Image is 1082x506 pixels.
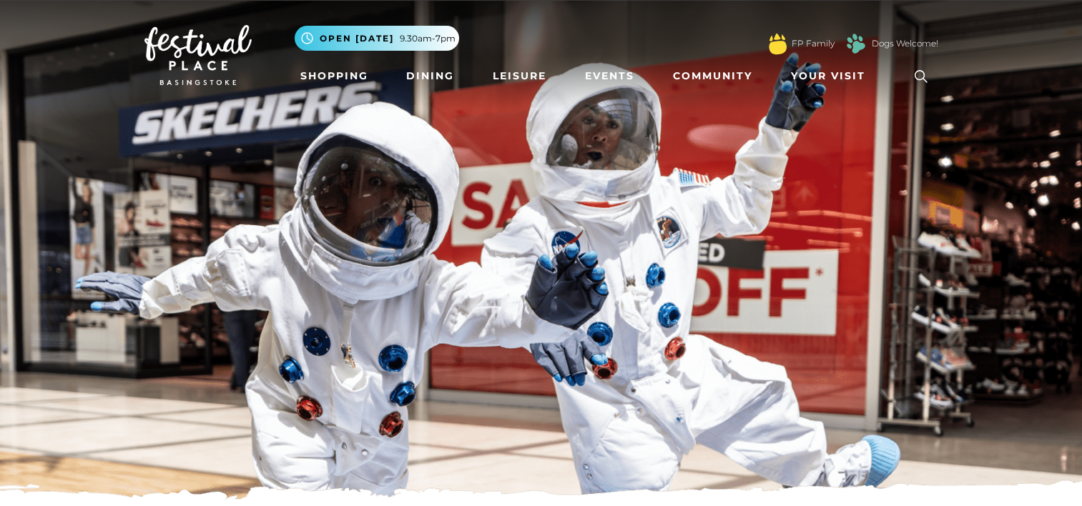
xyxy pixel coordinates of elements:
a: Your Visit [785,63,878,89]
button: Open [DATE] 9.30am-7pm [295,26,459,51]
a: Dogs Welcome! [872,37,938,50]
a: Shopping [295,63,374,89]
a: FP Family [792,37,835,50]
img: Festival Place Logo [144,25,252,85]
span: Your Visit [791,69,865,84]
a: Leisure [487,63,552,89]
a: Dining [400,63,460,89]
span: Open [DATE] [320,32,394,45]
a: Events [579,63,640,89]
a: Community [667,63,758,89]
span: 9.30am-7pm [400,32,456,45]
